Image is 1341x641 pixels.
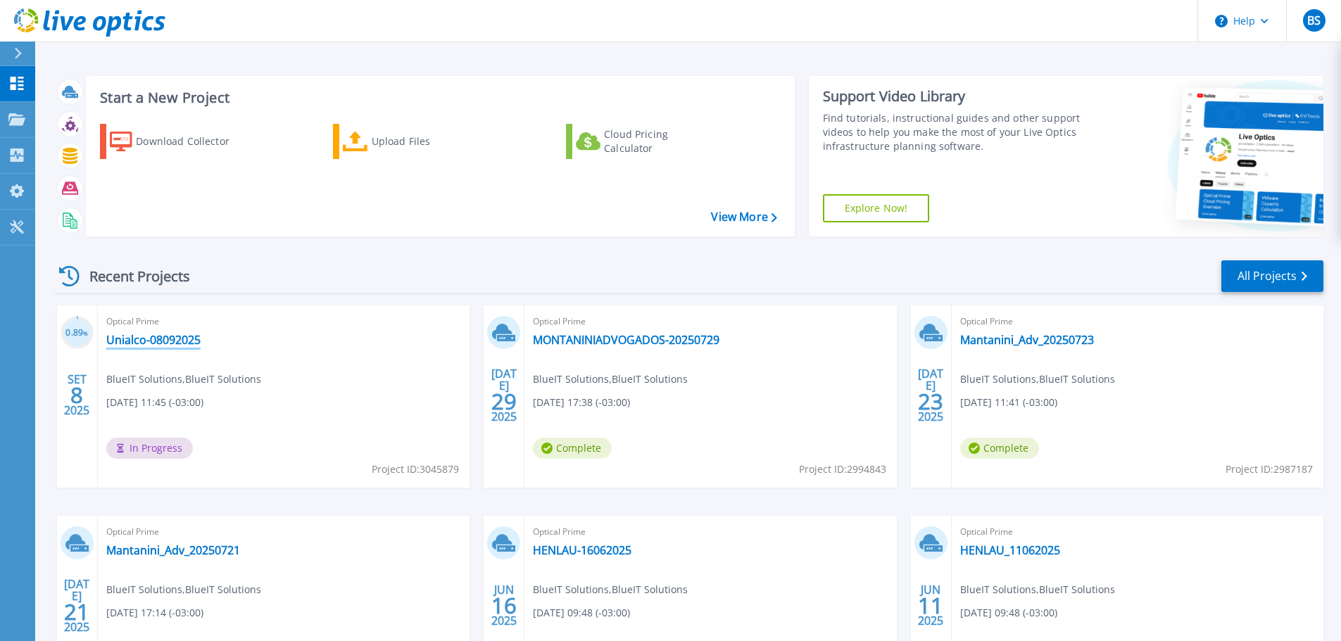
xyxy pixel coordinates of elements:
div: Download Collector [136,127,248,156]
a: Upload Files [333,124,490,159]
span: 29 [491,395,517,407]
span: [DATE] 17:38 (-03:00) [533,395,630,410]
span: 21 [64,606,89,618]
div: JUN 2025 [917,580,944,631]
div: [DATE] 2025 [63,580,90,631]
a: Mantanini_Adv_20250723 [960,333,1094,347]
span: [DATE] 11:41 (-03:00) [960,395,1057,410]
span: BlueIT Solutions , BlueIT Solutions [533,582,688,597]
span: Optical Prime [533,524,888,540]
div: Recent Projects [54,259,209,293]
span: Optical Prime [106,314,461,329]
a: Cloud Pricing Calculator [566,124,723,159]
span: BlueIT Solutions , BlueIT Solutions [533,372,688,387]
span: [DATE] 09:48 (-03:00) [960,605,1057,621]
h3: 0.89 [61,325,94,341]
span: Optical Prime [106,524,461,540]
span: Optical Prime [960,524,1315,540]
span: % [83,329,88,337]
span: [DATE] 09:48 (-03:00) [533,605,630,621]
span: 8 [70,389,83,401]
span: 11 [918,599,943,611]
span: [DATE] 11:45 (-03:00) [106,395,203,410]
span: BlueIT Solutions , BlueIT Solutions [106,582,261,597]
span: Complete [960,438,1039,459]
h3: Start a New Project [100,90,776,106]
span: [DATE] 17:14 (-03:00) [106,605,203,621]
a: Explore Now! [823,194,930,222]
a: Download Collector [100,124,257,159]
div: [DATE] 2025 [491,369,517,421]
span: Project ID: 2987187 [1226,462,1313,477]
div: Find tutorials, instructional guides and other support videos to help you make the most of your L... [823,111,1085,153]
span: BlueIT Solutions , BlueIT Solutions [960,372,1115,387]
a: MONTANINIADVOGADOS-20250729 [533,333,719,347]
a: HENLAU_11062025 [960,543,1060,557]
div: Upload Files [372,127,484,156]
span: Optical Prime [960,314,1315,329]
div: [DATE] 2025 [917,369,944,421]
div: Support Video Library [823,87,1085,106]
span: Complete [533,438,612,459]
span: BS [1307,15,1321,26]
span: Optical Prime [533,314,888,329]
span: In Progress [106,438,193,459]
a: All Projects [1221,260,1323,292]
div: SET 2025 [63,369,90,421]
div: Cloud Pricing Calculator [604,127,717,156]
a: View More [711,210,776,224]
span: Project ID: 2994843 [799,462,886,477]
span: Project ID: 3045879 [372,462,459,477]
a: Mantanini_Adv_20250721 [106,543,240,557]
div: JUN 2025 [491,580,517,631]
a: HENLAU-16062025 [533,543,631,557]
span: 16 [491,599,517,611]
span: BlueIT Solutions , BlueIT Solutions [960,582,1115,597]
span: 23 [918,395,943,407]
a: Unialco-08092025 [106,333,201,347]
span: BlueIT Solutions , BlueIT Solutions [106,372,261,387]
